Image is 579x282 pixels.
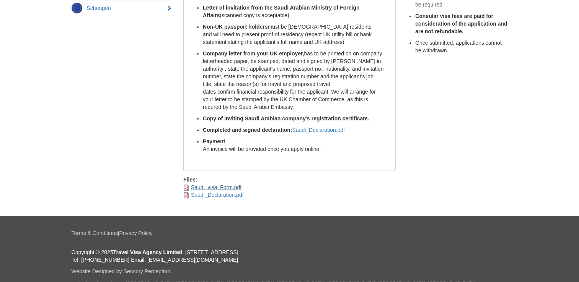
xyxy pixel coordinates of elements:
a: Privacy Policy [119,230,153,236]
img: application/pdf [183,185,189,191]
strong: Company letter from your UK employer, [203,50,304,57]
a: Saudi_Declaration.pdf [191,192,244,198]
a: Website Designed by Sensory Perception [72,268,170,274]
strong: Completed and signed declaration: [203,127,292,133]
li: (scanned copy is acceptable} [203,4,384,19]
a: Saudi_Declaration.pdf [292,127,345,133]
p: | [72,229,508,237]
li: must be [DEMOGRAPHIC_DATA] residents and will need to present proof of residency (recent UK utili... [203,23,384,46]
strong: Consular visa fees are paid for consideration of the application and are not refundable. [415,13,507,34]
strong: Letter of invitation from the Saudi Arabian Ministry of Foreign Affairs [203,5,359,18]
img: application/pdf [183,192,189,198]
strong: Non-UK passport holders [203,24,268,30]
strong: Travel Visa Agency Limited [113,249,183,255]
a: Saudi_visa_Form.pdf [191,184,241,190]
li: has to be printed on on company letterheaded paper, be stamped, dated and signed by [PERSON_NAME]... [203,50,384,111]
div: Files: [183,176,396,183]
li: Once submitted, applications cannot be withdrawn. [415,39,508,54]
li: An invoice will be provided once you apply online. [203,138,384,153]
p: Copyright © 2025 , [STREET_ADDRESS] Tel: [PHONE_NUMBER] Email: [EMAIL_ADDRESS][DOMAIN_NAME] [72,248,508,264]
strong: Copy of inviting Saudi Arabian company's registration certificate. [203,115,369,122]
a: Terms & Conditions [72,230,118,236]
a: Schengen [72,0,172,16]
strong: Payment [203,138,225,144]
